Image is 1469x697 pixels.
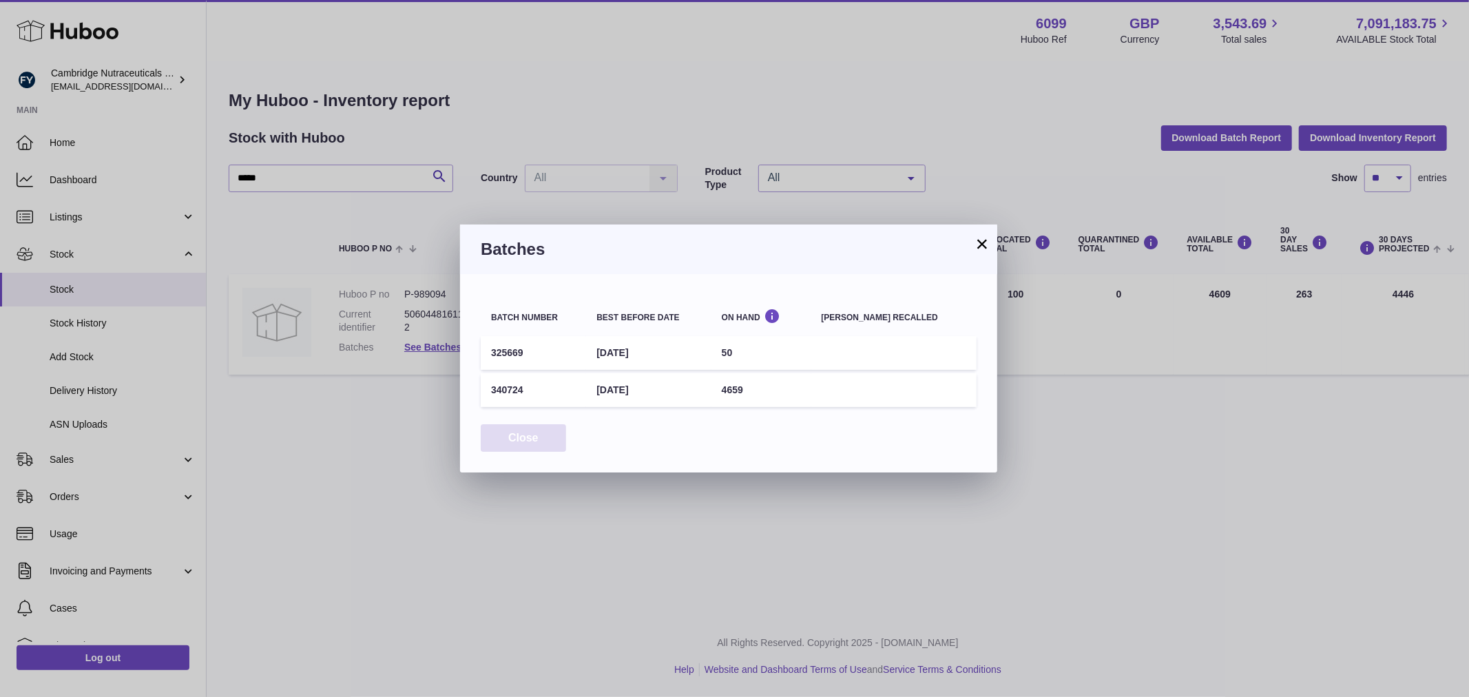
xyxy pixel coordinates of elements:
[974,236,990,252] button: ×
[722,309,801,322] div: On Hand
[481,373,586,407] td: 340724
[481,424,566,452] button: Close
[491,313,576,322] div: Batch number
[596,313,700,322] div: Best before date
[711,373,811,407] td: 4659
[586,336,711,370] td: [DATE]
[481,238,977,260] h3: Batches
[586,373,711,407] td: [DATE]
[711,336,811,370] td: 50
[822,313,966,322] div: [PERSON_NAME] recalled
[481,336,586,370] td: 325669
